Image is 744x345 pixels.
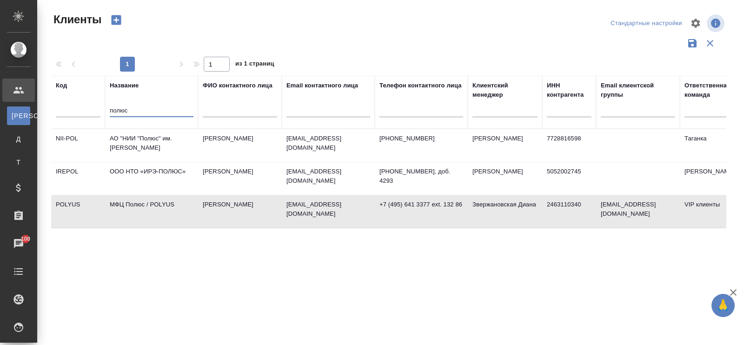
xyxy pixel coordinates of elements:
span: Клиенты [51,12,101,27]
p: [PHONE_NUMBER] [379,134,463,143]
div: Название [110,81,139,90]
button: Сбросить фильтры [701,34,719,52]
td: [PERSON_NAME] [198,162,282,195]
td: АО "НИИ "Полюс" им. [PERSON_NAME] [105,129,198,162]
p: [PHONE_NUMBER], доб. 4293 [379,167,463,186]
td: [PERSON_NAME] [468,162,542,195]
button: Сохранить фильтры [684,34,701,52]
span: из 1 страниц [235,58,274,72]
div: Клиентский менеджер [472,81,538,100]
td: NII-POL [51,129,105,162]
div: ФИО контактного лица [203,81,272,90]
td: МФЦ Полюс / POLYUS [105,195,198,228]
a: 100 [2,232,35,255]
td: 2463110340 [542,195,596,228]
p: [EMAIL_ADDRESS][DOMAIN_NAME] [286,167,370,186]
div: split button [608,16,684,31]
td: IREPOL [51,162,105,195]
td: ООО НТО «ИРЭ-ПОЛЮС» [105,162,198,195]
td: 5052002745 [542,162,596,195]
div: Телефон контактного лица [379,81,462,90]
span: Т [12,158,26,167]
p: +7 (495) 641 3377 ext. 132 86 [379,200,463,209]
span: 🙏 [715,296,731,315]
td: [PERSON_NAME] [198,195,282,228]
span: 100 [15,234,36,244]
p: [EMAIL_ADDRESS][DOMAIN_NAME] [286,134,370,153]
p: [EMAIL_ADDRESS][DOMAIN_NAME] [286,200,370,219]
a: Д [7,130,30,148]
td: [PERSON_NAME] [468,129,542,162]
span: Д [12,134,26,144]
div: Email контактного лица [286,81,358,90]
button: 🙏 [711,294,735,317]
div: ИНН контрагента [547,81,591,100]
a: [PERSON_NAME] [7,106,30,125]
td: 7728816598 [542,129,596,162]
span: [PERSON_NAME] [12,111,26,120]
div: Код [56,81,67,90]
span: Посмотреть информацию [707,14,726,32]
a: Т [7,153,30,172]
div: Email клиентской группы [601,81,675,100]
span: Настроить таблицу [684,12,707,34]
button: Создать [105,12,127,28]
td: POLYUS [51,195,105,228]
td: [PERSON_NAME] [198,129,282,162]
td: [EMAIL_ADDRESS][DOMAIN_NAME] [596,195,680,228]
td: Звержановская Диана [468,195,542,228]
